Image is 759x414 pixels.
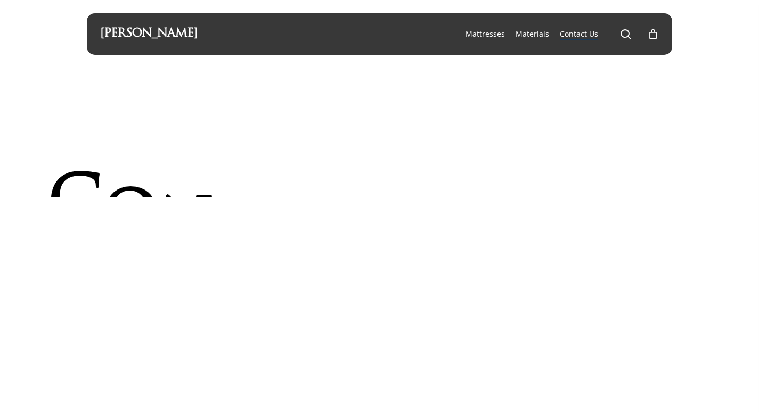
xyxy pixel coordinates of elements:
[216,192,257,274] span: t
[460,13,659,55] nav: Main Menu
[647,28,659,40] a: Cart
[48,115,545,197] h1: Contact Us
[103,175,158,256] span: o
[48,167,103,249] span: C
[158,183,216,264] span: n
[100,28,198,40] a: [PERSON_NAME]
[560,29,598,39] a: Contact Us
[466,29,505,39] a: Mattresses
[516,29,549,39] a: Materials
